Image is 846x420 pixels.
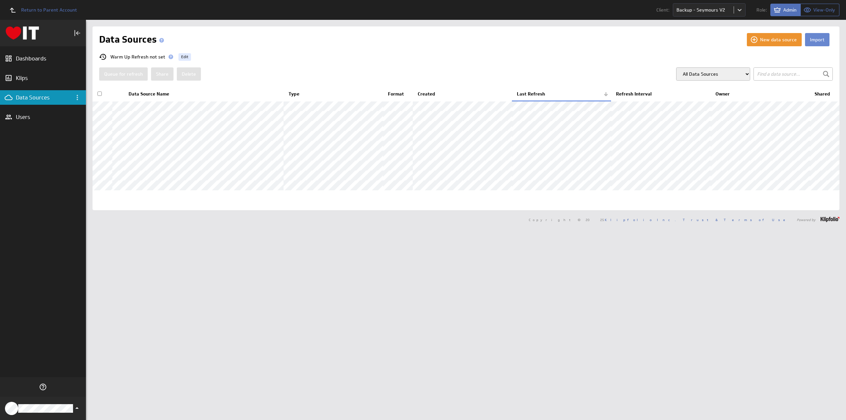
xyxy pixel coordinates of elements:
span: Client: [656,8,670,12]
img: logo-footer.png [821,217,839,222]
div: Data Sources menu [72,92,83,103]
span: Powered by [797,218,816,221]
th: Last Refresh [512,87,611,101]
div: Help [37,381,49,393]
a: Trust & Terms of Use [683,217,790,222]
button: View as View-Only [801,4,839,16]
button: Import [805,33,829,46]
th: Refresh Interval [611,87,710,101]
span: Role: [756,8,767,12]
button: Queue for refresh [99,67,148,81]
button: Delete [177,67,201,81]
span: Return to Parent Account [21,8,77,12]
span: Warm Up Refresh not set [110,55,165,59]
th: Data Source Name [124,87,284,101]
th: Owner [711,87,810,101]
button: New data source [747,33,802,46]
img: Klipfolio logo [6,26,39,40]
div: Klips [16,74,70,82]
a: Klipfolio Inc. [605,217,676,222]
th: Type [284,87,383,101]
div: Dashboards [16,55,70,62]
span: Edit [181,53,188,61]
button: View as Admin [770,4,801,16]
span: Copyright © 2025 [529,218,676,221]
button: Share [151,67,173,81]
th: Created [413,87,512,101]
div: Users [16,113,70,121]
th: Format [383,87,413,101]
a: Return to Parent Account [5,3,77,17]
div: Go to Dashboards [6,26,39,40]
div: Collapse [72,27,83,39]
input: Find a data source... [753,67,833,81]
button: Edit [178,53,191,61]
div: Data Sources [16,94,70,101]
span: Admin [783,7,796,13]
h1: Data Sources [99,33,167,46]
div: Backup - Seymours V2 [676,8,725,12]
span: View-Only [813,7,835,13]
th: Shared [810,87,839,101]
